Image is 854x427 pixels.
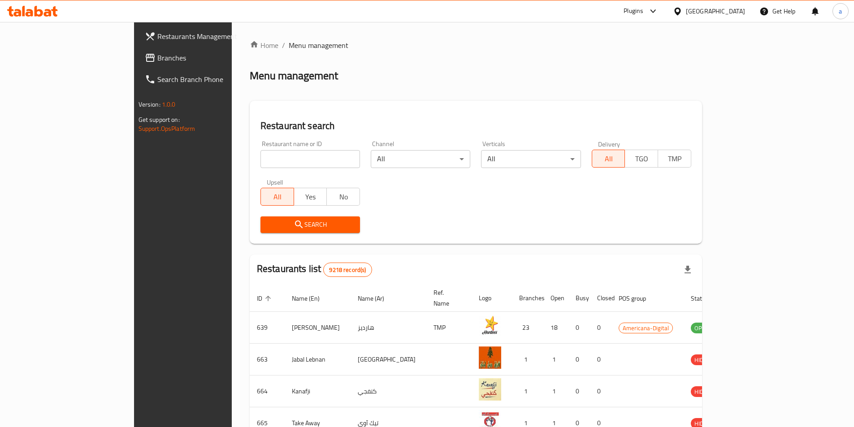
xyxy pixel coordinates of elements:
[691,355,718,365] span: HIDDEN
[260,216,360,233] button: Search
[282,40,285,51] li: /
[330,190,356,203] span: No
[479,346,501,369] img: Jabal Lebnan
[138,26,277,47] a: Restaurants Management
[481,150,581,168] div: All
[512,375,543,407] td: 1
[691,387,718,397] span: HIDDEN
[138,47,277,69] a: Branches
[351,344,426,375] td: [GEOGRAPHIC_DATA]
[543,344,568,375] td: 1
[691,323,713,333] span: OPEN
[677,259,698,280] div: Export file
[157,74,269,85] span: Search Branch Phone
[326,188,360,206] button: No
[264,190,290,203] span: All
[479,315,501,337] img: Hardee's
[568,375,590,407] td: 0
[590,285,611,312] th: Closed
[257,293,274,304] span: ID
[839,6,842,16] span: a
[157,31,269,42] span: Restaurants Management
[267,179,283,185] label: Upsell
[162,99,176,110] span: 1.0.0
[472,285,512,312] th: Logo
[479,378,501,401] img: Kanafji
[139,114,180,125] span: Get support on:
[434,287,461,309] span: Ref. Name
[351,375,426,407] td: كنفجي
[568,285,590,312] th: Busy
[285,312,351,344] td: [PERSON_NAME]
[619,293,658,304] span: POS group
[543,312,568,344] td: 18
[590,312,611,344] td: 0
[157,52,269,63] span: Branches
[294,188,327,206] button: Yes
[298,190,324,203] span: Yes
[292,293,331,304] span: Name (En)
[260,119,691,133] h2: Restaurant search
[250,69,338,83] h2: Menu management
[139,99,160,110] span: Version:
[358,293,396,304] span: Name (Ar)
[619,323,672,333] span: Americana-Digital
[629,152,655,165] span: TGO
[285,344,351,375] td: Jabal Lebnan
[592,150,625,168] button: All
[512,312,543,344] td: 23
[512,285,543,312] th: Branches
[596,152,622,165] span: All
[691,293,720,304] span: Status
[257,262,372,277] h2: Restaurants list
[285,375,351,407] td: Kanafji
[139,123,195,134] a: Support.OpsPlatform
[323,263,372,277] div: Total records count
[568,312,590,344] td: 0
[260,188,294,206] button: All
[624,150,658,168] button: TGO
[543,285,568,312] th: Open
[289,40,348,51] span: Menu management
[590,375,611,407] td: 0
[260,150,360,168] input: Search for restaurant name or ID..
[138,69,277,90] a: Search Branch Phone
[686,6,745,16] div: [GEOGRAPHIC_DATA]
[351,312,426,344] td: هارديز
[624,6,643,17] div: Plugins
[250,40,702,51] nav: breadcrumb
[426,312,472,344] td: TMP
[662,152,688,165] span: TMP
[598,141,620,147] label: Delivery
[568,344,590,375] td: 0
[371,150,470,168] div: All
[268,219,353,230] span: Search
[512,344,543,375] td: 1
[658,150,691,168] button: TMP
[590,344,611,375] td: 0
[324,266,371,274] span: 9218 record(s)
[543,375,568,407] td: 1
